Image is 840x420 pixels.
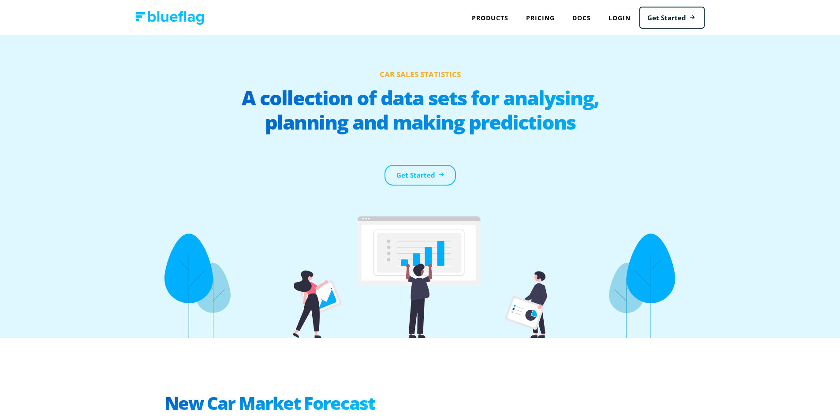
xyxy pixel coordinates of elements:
a: Docs [564,9,600,27]
a: Get Started [385,165,456,186]
a: Get Started [639,7,705,29]
a: Login to Blue Flag application [600,9,639,27]
h2: A collection of data sets for analysing, planning and making predictions [164,85,676,156]
img: Blue Flag logo [135,11,204,25]
h2: New Car Market Forecast [164,394,420,416]
div: Products [463,9,517,27]
h1: Car Sales Statistics [164,63,676,85]
a: Pricing [517,9,564,27]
